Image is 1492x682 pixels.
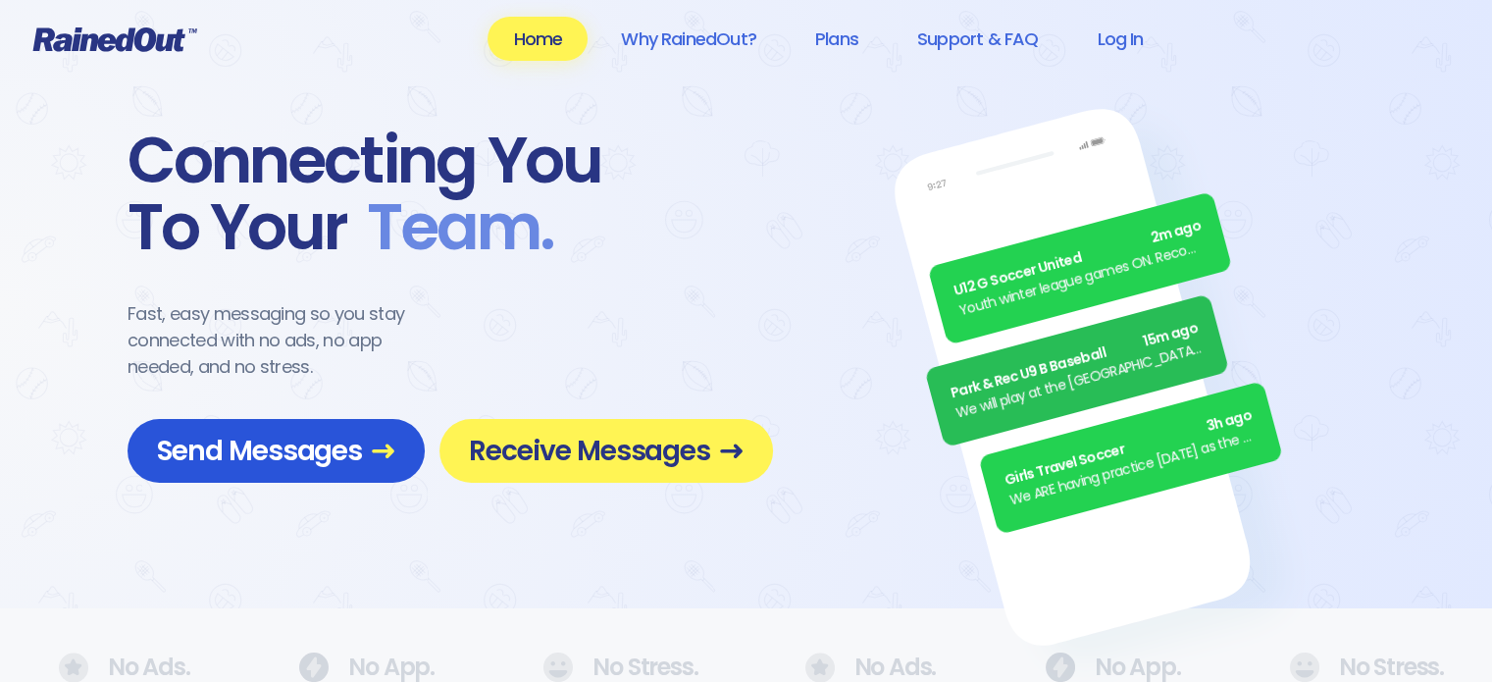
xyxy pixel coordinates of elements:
a: Send Messages [128,419,425,483]
div: No Stress. [542,653,687,682]
div: We will play at the [GEOGRAPHIC_DATA]. Wear white, be at the field by 5pm. [953,338,1206,424]
div: Connecting You To Your [128,128,773,261]
span: 15m ago [1141,318,1200,352]
div: No App. [298,653,425,682]
div: We ARE having practice [DATE] as the sun is finally out. [1007,425,1260,511]
div: Fast, easy messaging so you stay connected with no ads, no app needed, and no stress. [128,300,441,380]
div: Girls Travel Soccer [1003,405,1255,492]
div: Youth winter league games ON. Recommend running shoes/sneakers for players as option for footwear. [957,236,1209,322]
img: No Ads. [1289,653,1319,682]
img: No Ads. [1045,653,1075,682]
a: Home [488,17,588,61]
span: 2m ago [1149,216,1204,249]
span: Receive Messages [469,434,744,468]
div: No Stress. [1289,653,1433,682]
a: Log In [1071,17,1168,61]
a: Support & FAQ [892,17,1063,61]
span: 3h ago [1204,405,1254,438]
div: U12 G Soccer United [952,216,1204,302]
span: Team . [347,194,553,261]
a: Plans [790,17,884,61]
a: Receive Messages [439,419,773,483]
div: No App. [1045,653,1171,682]
img: No Ads. [542,653,573,682]
div: Park & Rec U9 B Baseball [949,318,1201,404]
span: Send Messages [157,434,395,468]
a: Why RainedOut? [595,17,782,61]
img: No Ads. [298,653,329,682]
